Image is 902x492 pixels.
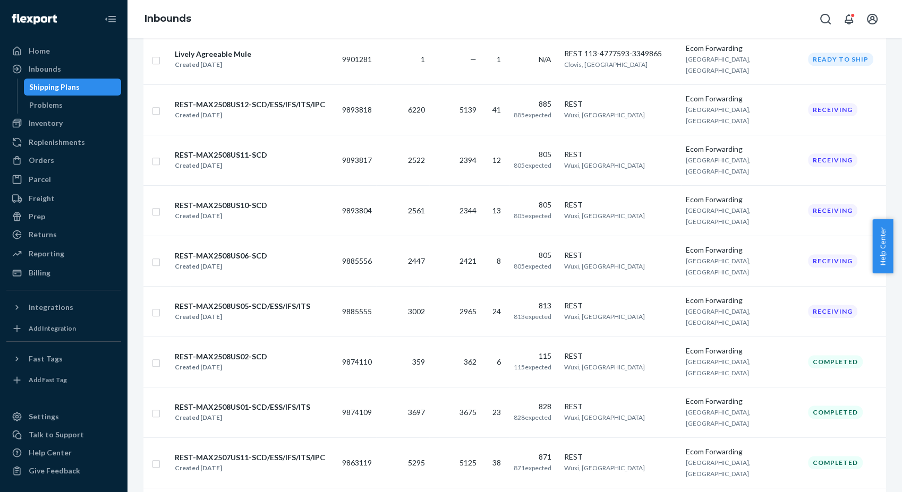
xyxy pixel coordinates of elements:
[564,351,678,361] div: REST
[564,200,678,210] div: REST
[175,351,267,362] div: REST-MAX2508US02-SCD
[29,465,80,476] div: Give Feedback
[338,135,376,185] td: 9893817
[492,105,501,114] span: 41
[459,156,476,165] span: 2394
[564,212,645,220] span: Wuxi, [GEOGRAPHIC_DATA]
[29,302,73,313] div: Integrations
[686,408,751,427] span: [GEOGRAPHIC_DATA], [GEOGRAPHIC_DATA]
[514,200,551,210] div: 805
[6,171,121,188] a: Parcel
[686,156,751,175] span: [GEOGRAPHIC_DATA], [GEOGRAPHIC_DATA]
[686,245,799,255] div: Ecom Forwarding
[175,362,267,373] div: Created [DATE]
[175,49,251,59] div: Lively Agreeable Mule
[338,387,376,437] td: 9874109
[492,206,501,215] span: 13
[459,307,476,316] span: 2965
[29,118,63,128] div: Inventory
[136,4,200,34] ol: breadcrumbs
[470,55,476,64] span: —
[459,206,476,215] span: 2344
[497,357,501,366] span: 6
[564,464,645,472] span: Wuxi, [GEOGRAPHIC_DATA]
[29,447,72,458] div: Help Center
[564,413,645,421] span: Wuxi, [GEOGRAPHIC_DATA]
[514,464,551,472] span: 871 expected
[338,185,376,236] td: 9893804
[564,262,645,270] span: Wuxi, [GEOGRAPHIC_DATA]
[175,150,267,160] div: REST-MAX2508US11-SCD
[514,313,551,321] span: 813 expected
[539,55,551,64] span: N/A
[29,155,54,166] div: Orders
[459,458,476,467] span: 5125
[29,137,85,148] div: Replenishments
[514,212,551,220] span: 805 expected
[808,355,863,368] div: Completed
[564,313,645,321] span: Wuxi, [GEOGRAPHIC_DATA]
[514,413,551,421] span: 828 expected
[338,286,376,336] td: 9885555
[408,307,425,316] span: 3002
[24,79,122,96] a: Shipping Plans
[686,106,751,125] span: [GEOGRAPHIC_DATA], [GEOGRAPHIC_DATA]
[408,408,425,417] span: 3697
[808,456,863,469] div: Completed
[29,211,45,222] div: Prep
[175,463,325,473] div: Created [DATE]
[564,452,678,462] div: REST
[175,110,325,120] div: Created [DATE]
[338,84,376,135] td: 9893818
[808,305,857,318] div: Receiving
[862,8,883,30] button: Open account menu
[6,42,121,59] a: Home
[808,254,857,267] div: Receiving
[564,363,645,371] span: Wuxi, [GEOGRAPHIC_DATA]
[564,149,678,160] div: REST
[459,256,476,265] span: 2421
[686,446,799,457] div: Ecom Forwarding
[564,99,678,109] div: REST
[29,267,50,278] div: Billing
[686,257,751,276] span: [GEOGRAPHIC_DATA], [GEOGRAPHIC_DATA]
[815,8,836,30] button: Open Search Box
[29,353,63,364] div: Fast Tags
[29,429,84,440] div: Talk to Support
[175,59,251,70] div: Created [DATE]
[29,375,67,384] div: Add Fast Tag
[686,346,799,356] div: Ecom Forwarding
[175,200,267,211] div: REST-MAX2508US10-SCD
[175,160,267,171] div: Created [DATE]
[175,99,325,110] div: REST-MAX2508US12-SCD/ESS/IFS/ITS/IPC
[6,134,121,151] a: Replenishments
[408,458,425,467] span: 5295
[421,55,425,64] span: 1
[459,105,476,114] span: 5139
[492,408,501,417] span: 23
[6,372,121,389] a: Add Fast Tag
[492,458,501,467] span: 38
[6,115,121,132] a: Inventory
[564,300,678,311] div: REST
[175,211,267,221] div: Created [DATE]
[686,396,799,407] div: Ecom Forwarding
[514,363,551,371] span: 115 expected
[514,149,551,160] div: 805
[6,264,121,281] a: Billing
[6,61,121,77] a: Inbounds
[175,312,310,322] div: Created [DATE]
[6,426,121,443] a: Talk to Support
[408,256,425,265] span: 2447
[338,236,376,286] td: 9885556
[564,161,645,169] span: Wuxi, [GEOGRAPHIC_DATA]
[872,219,893,273] button: Help Center
[6,299,121,316] button: Integrations
[686,206,751,226] span: [GEOGRAPHIC_DATA], [GEOGRAPHIC_DATA]
[464,357,476,366] span: 362
[29,46,50,56] div: Home
[100,8,121,30] button: Close Navigation
[29,411,59,422] div: Settings
[808,405,863,419] div: Completed
[686,93,799,104] div: Ecom Forwarding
